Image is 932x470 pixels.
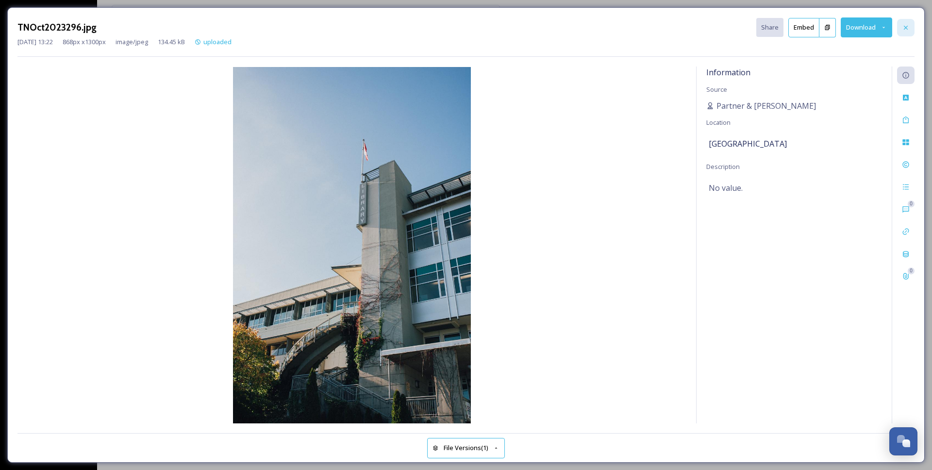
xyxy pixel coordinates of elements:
[706,67,750,78] span: Information
[889,427,917,455] button: Open Chat
[203,37,232,46] span: uploaded
[158,37,185,47] span: 134.45 kB
[788,18,819,37] button: Embed
[709,182,743,194] span: No value.
[706,162,740,171] span: Description
[706,85,727,94] span: Source
[706,118,731,127] span: Location
[17,67,686,423] img: 1mf90vAYdVfXUcgzp1o8ZBBLNU2s80JWB.jpg
[17,37,53,47] span: [DATE] 13:22
[908,201,915,207] div: 0
[63,37,106,47] span: 868 px x 1300 px
[841,17,892,37] button: Download
[756,18,783,37] button: Share
[716,100,816,112] span: Partner & [PERSON_NAME]
[709,138,787,150] span: [GEOGRAPHIC_DATA]
[908,268,915,274] div: 0
[116,37,148,47] span: image/jpeg
[427,438,505,458] button: File Versions(1)
[17,20,97,34] h3: TNOct2023296.jpg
